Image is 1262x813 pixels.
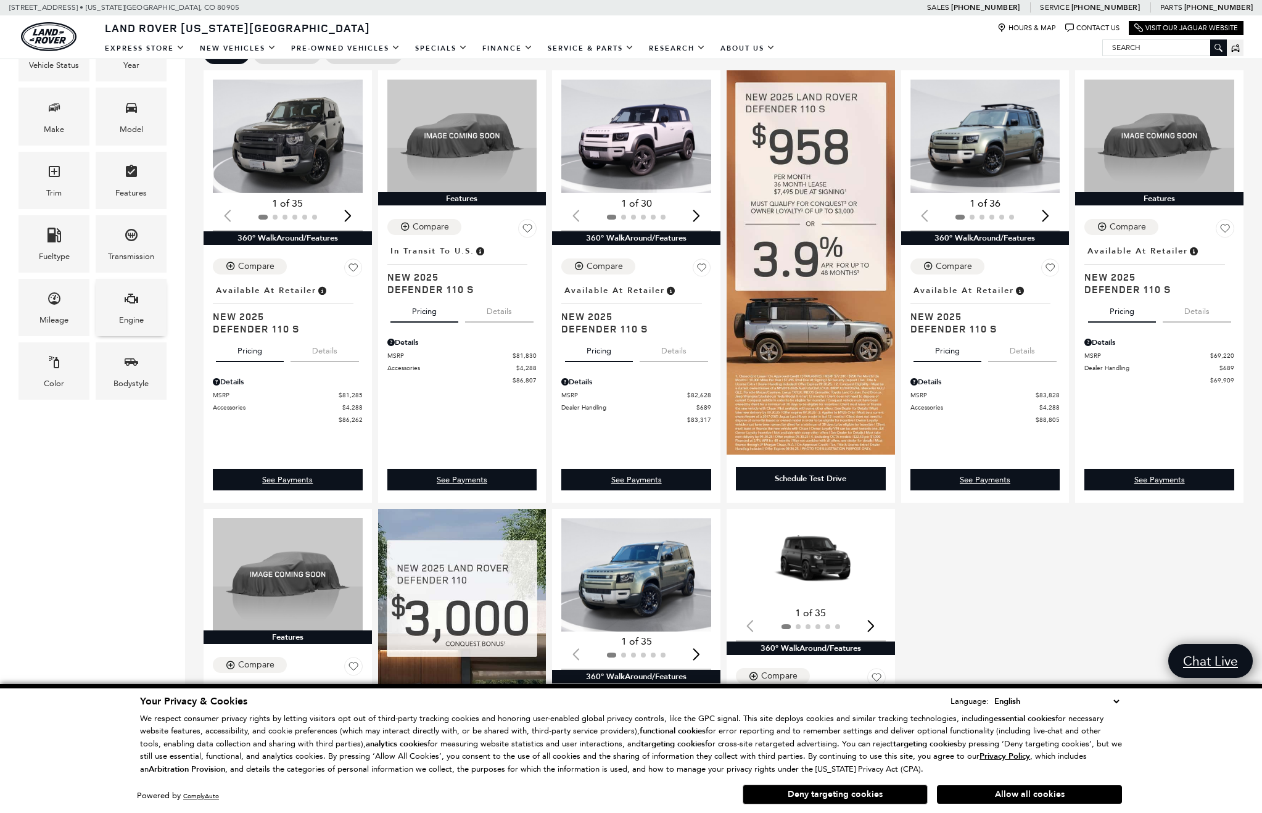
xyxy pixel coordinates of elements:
[124,352,139,377] span: Bodystyle
[1084,242,1234,295] a: Available at RetailerNew 2025Defender 110 S
[775,473,846,484] div: Schedule Test Drive
[96,88,167,145] div: ModelModel
[387,242,537,295] a: In Transit to U.S.New 2025Defender 110 S
[291,335,359,362] button: details tab
[124,97,139,122] span: Model
[465,295,534,323] button: details tab
[561,390,711,400] a: MSRP $82,628
[561,518,712,632] div: 1 / 2
[387,351,537,360] a: MSRP $81,830
[19,215,89,273] div: FueltypeFueltype
[213,376,363,387] div: Pricing Details - Defender 110 S
[561,376,711,387] div: Pricing Details - Defender 110 S
[39,250,70,263] div: Fueltype
[387,363,537,373] a: Accessories $4,288
[123,59,139,72] div: Year
[552,670,720,683] div: 360° WalkAround/Features
[910,80,1062,193] img: 2025 Land Rover Defender 110 S 1
[344,258,363,282] button: Save Vehicle
[1210,376,1234,385] span: $69,909
[213,390,363,400] a: MSRP $81,285
[1184,2,1253,12] a: [PHONE_NUMBER]
[216,335,284,362] button: pricing tab
[124,225,139,250] span: Transmission
[561,469,711,490] a: See Payments
[213,403,342,412] span: Accessories
[140,695,247,708] span: Your Privacy & Cookies
[1084,219,1158,235] button: Compare Vehicle
[137,792,219,800] div: Powered by
[21,22,76,51] img: Land Rover
[641,38,713,59] a: Research
[687,390,711,400] span: $82,628
[408,38,475,59] a: Specials
[910,415,1060,424] a: $88,805
[44,377,64,390] div: Color
[736,668,810,684] button: Compare Vehicle
[47,288,62,313] span: Mileage
[910,282,1060,335] a: Available at RetailerNew 2025Defender 110 S
[387,376,537,385] a: $86,807
[1084,337,1234,348] div: Pricing Details - Defender 110 S
[1084,363,1219,373] span: Dealer Handling
[213,680,363,746] a: Available at RetailerNew 2025Defender 110 X-Dynamic SE
[513,376,537,385] span: $86,807
[1088,295,1156,323] button: pricing tab
[1168,644,1253,678] a: Chat Live
[561,518,712,632] img: 2025 LAND ROVER Defender 110 S 1
[640,335,708,362] button: details tab
[914,284,1014,297] span: Available at Retailer
[1084,271,1225,283] span: New 2025
[901,231,1070,245] div: 360° WalkAround/Features
[640,725,706,737] strong: functional cookies
[910,469,1060,490] a: See Payments
[910,258,984,274] button: Compare Vehicle
[893,738,957,749] strong: targeting cookies
[951,697,989,705] div: Language:
[97,38,783,59] nav: Main Navigation
[910,80,1062,193] div: 1 / 2
[47,352,62,377] span: Color
[910,403,1040,412] span: Accessories
[727,642,895,655] div: 360° WalkAround/Features
[587,261,623,272] div: Compare
[213,415,363,424] a: $86,262
[339,390,363,400] span: $81,285
[561,415,711,424] a: $83,317
[1134,23,1238,33] a: Visit Our Jaguar Website
[204,231,372,245] div: 360° WalkAround/Features
[47,225,62,250] span: Fueltype
[1087,244,1188,258] span: Available at Retailer
[21,22,76,51] a: land-rover
[561,635,711,648] div: 1 of 35
[513,351,537,360] span: $81,830
[387,469,537,490] div: undefined - Defender 110 S
[863,613,880,640] div: Next slide
[387,337,537,348] div: Pricing Details - Defender 110 S
[927,3,949,12] span: Sales
[475,38,540,59] a: Finance
[910,403,1060,412] a: Accessories $4,288
[387,271,528,283] span: New 2025
[1065,23,1120,33] a: Contact Us
[213,657,287,673] button: Compare Vehicle
[1036,415,1060,424] span: $88,805
[713,38,783,59] a: About Us
[213,80,364,193] div: 1 / 2
[96,152,167,209] div: FeaturesFeatures
[96,342,167,400] div: BodystyleBodystyle
[518,219,537,242] button: Save Vehicle
[213,469,363,490] div: undefined - Defender 110 S
[693,258,711,282] button: Save Vehicle
[115,186,147,200] div: Features
[743,785,928,804] button: Deny targeting cookies
[366,738,427,749] strong: analytics cookies
[213,310,353,323] span: New 2025
[979,751,1030,761] a: Privacy Policy
[1177,653,1244,669] span: Chat Live
[192,38,284,59] a: New Vehicles
[344,657,363,680] button: Save Vehicle
[1219,363,1234,373] span: $689
[29,59,79,72] div: Vehicle Status
[97,38,192,59] a: EXPRESS STORE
